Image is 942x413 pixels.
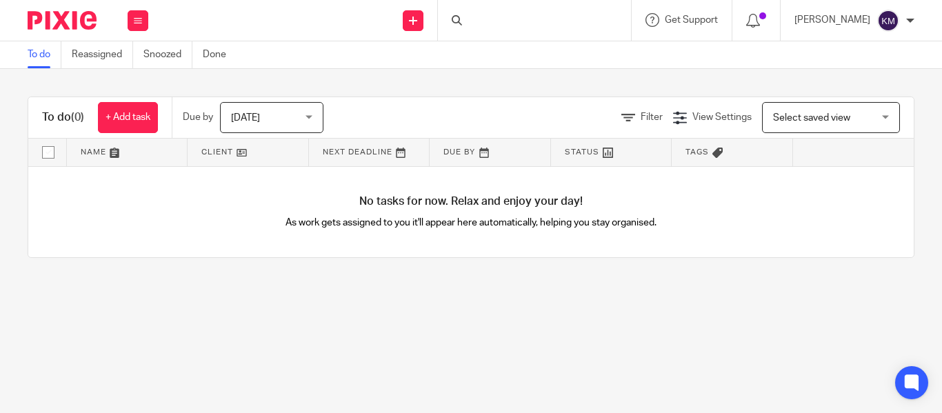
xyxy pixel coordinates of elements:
[143,41,192,68] a: Snoozed
[28,11,97,30] img: Pixie
[250,216,692,230] p: As work gets assigned to you it'll appear here automatically, helping you stay organised.
[98,102,158,133] a: + Add task
[203,41,237,68] a: Done
[692,112,752,122] span: View Settings
[685,148,709,156] span: Tags
[28,41,61,68] a: To do
[71,112,84,123] span: (0)
[72,41,133,68] a: Reassigned
[665,15,718,25] span: Get Support
[877,10,899,32] img: svg%3E
[28,194,914,209] h4: No tasks for now. Relax and enjoy your day!
[773,113,850,123] span: Select saved view
[794,13,870,27] p: [PERSON_NAME]
[183,110,213,124] p: Due by
[231,113,260,123] span: [DATE]
[42,110,84,125] h1: To do
[641,112,663,122] span: Filter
